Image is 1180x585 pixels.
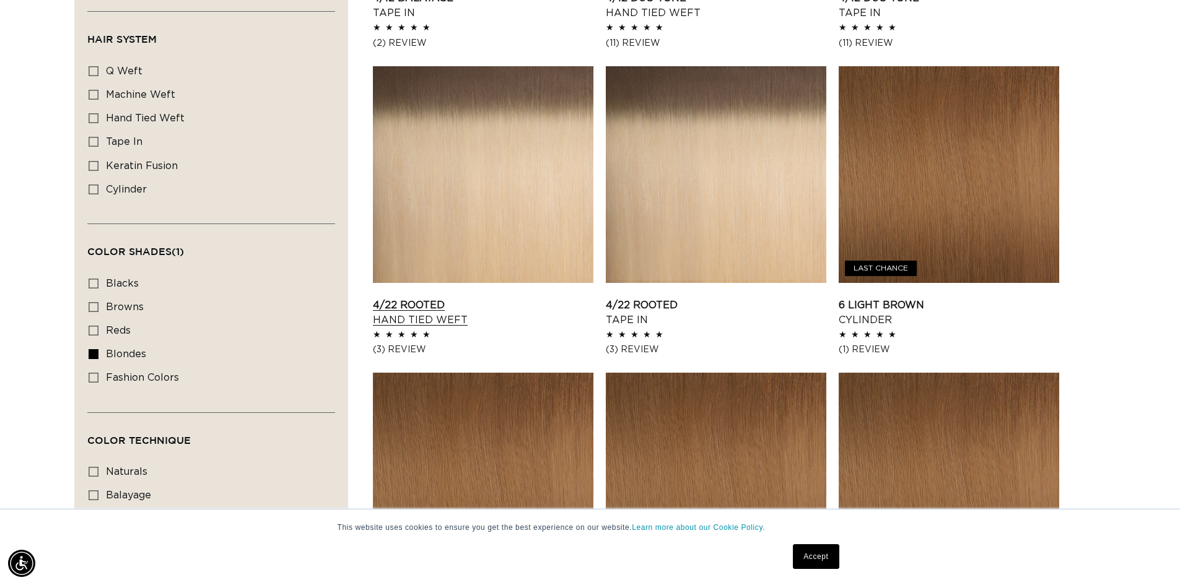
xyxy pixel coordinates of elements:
[106,373,179,383] span: fashion colors
[106,66,142,76] span: q weft
[172,246,184,257] span: (1)
[106,467,147,477] span: naturals
[106,279,139,288] span: blacks
[106,90,175,100] span: machine weft
[106,137,142,147] span: tape in
[106,113,185,123] span: hand tied weft
[793,544,839,569] a: Accept
[106,161,178,171] span: keratin fusion
[8,550,35,577] div: Accessibility Menu
[87,12,335,56] summary: Hair System (0 selected)
[87,413,335,457] summary: Color Technique (0 selected)
[87,33,157,45] span: Hair System
[606,298,826,327] a: 4/22 Rooted Tape In
[632,523,765,532] a: Learn more about our Cookie Policy.
[87,435,191,446] span: Color Technique
[87,246,184,257] span: Color Shades
[1118,526,1180,585] iframe: Chat Widget
[106,490,151,500] span: balayage
[106,184,147,194] span: cylinder
[338,522,843,533] p: This website uses cookies to ensure you get the best experience on our website.
[839,298,1059,327] a: 6 Light Brown Cylinder
[106,326,131,336] span: reds
[106,349,146,359] span: blondes
[87,224,335,269] summary: Color Shades (1 selected)
[373,298,593,327] a: 4/22 Rooted Hand Tied Weft
[106,302,144,312] span: browns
